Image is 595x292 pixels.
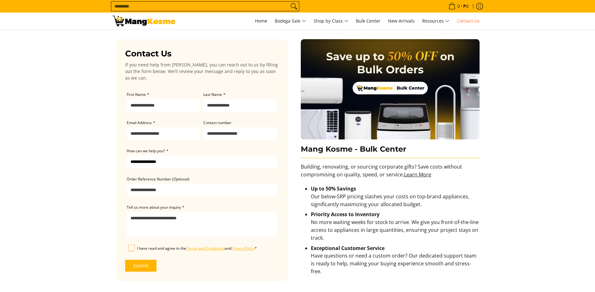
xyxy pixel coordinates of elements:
[275,17,306,25] span: Bodega Sale
[186,246,225,251] a: Terms and Conditions
[311,185,480,211] li: Our below-SRP pricing slashes your costs on top-brand appliances, significantly maximizing your a...
[231,246,255,251] a: Privacy Policy
[301,163,480,185] p: Building, renovating, or sourcing corporate gifts? Save costs without compromising on quality, sp...
[311,211,480,244] li: No more waiting weeks for stock to arrive. We give you front-of-the-line access to appliances in ...
[311,13,352,29] a: Shop by Class
[353,13,384,29] a: Bulk Center
[311,244,480,278] li: Have questions or need a custom order? Our dedicated support team is ready to help, making your b...
[182,13,483,29] nav: Main Menu
[419,13,453,29] a: Resources
[127,148,165,154] span: How can we help you?
[272,13,309,29] a: Bodega Sale
[127,176,189,182] span: Order Reference Number (Optional)
[314,17,348,25] span: Shop by Class
[203,92,222,97] span: Last Name
[137,246,255,251] span: I have read and agree to the and
[252,13,270,29] a: Home
[422,17,449,25] span: Resources
[388,18,415,24] span: New Arrivals
[125,61,278,81] p: If you need help from [PERSON_NAME], you can reach out to us by filling out the form below. We'll...
[311,185,356,192] strong: Up to 50% Savings
[289,2,299,11] button: Search
[255,18,267,24] span: Home
[127,92,146,97] span: First Name
[125,260,157,272] button: Submit
[127,205,181,210] span: Tell us more about your inquiry
[311,245,385,252] strong: Exceptional Customer Service
[462,4,470,8] span: ₱0
[447,3,470,10] span: •
[385,13,418,29] a: New Arrivals
[454,13,483,29] a: Contact Us
[301,144,480,159] h3: Mang Kosme - Bulk Center
[311,211,380,218] strong: Priority Access to Inventory
[356,18,380,24] span: Bulk Center
[125,49,278,59] h3: Contact Us
[457,18,480,24] span: Contact Us
[404,171,431,178] a: Learn More
[127,120,152,125] span: Email Address
[113,16,175,26] img: Contact Us Today! l Mang Kosme - Home Appliance Warehouse Sale
[456,4,461,8] span: 0
[203,120,231,125] span: Contact number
